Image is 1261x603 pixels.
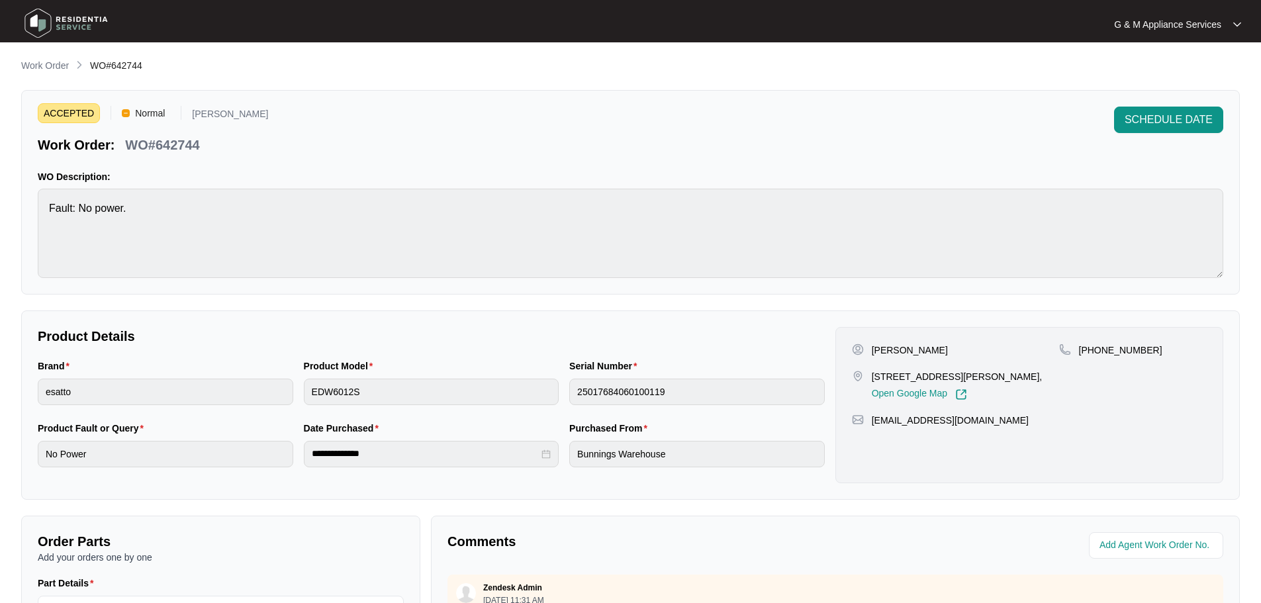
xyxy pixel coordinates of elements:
[19,59,71,73] a: Work Order
[852,344,864,355] img: user-pin
[955,389,967,400] img: Link-External
[122,109,130,117] img: Vercel Logo
[38,136,115,154] p: Work Order:
[304,359,379,373] label: Product Model
[304,422,384,435] label: Date Purchased
[38,379,293,405] input: Brand
[38,359,75,373] label: Brand
[20,3,113,43] img: residentia service logo
[852,370,864,382] img: map-pin
[125,136,199,154] p: WO#642744
[569,441,825,467] input: Purchased From
[38,441,293,467] input: Product Fault or Query
[90,60,142,71] span: WO#642744
[447,532,826,551] p: Comments
[1099,537,1215,553] input: Add Agent Work Order No.
[872,370,1043,383] p: [STREET_ADDRESS][PERSON_NAME],
[569,422,653,435] label: Purchased From
[569,379,825,405] input: Serial Number
[38,532,404,551] p: Order Parts
[192,109,268,123] p: [PERSON_NAME]
[872,414,1029,427] p: [EMAIL_ADDRESS][DOMAIN_NAME]
[38,551,404,564] p: Add your orders one by one
[1079,344,1162,357] p: [PHONE_NUMBER]
[38,327,825,346] p: Product Details
[38,103,100,123] span: ACCEPTED
[130,103,170,123] span: Normal
[1114,107,1223,133] button: SCHEDULE DATE
[456,583,476,603] img: user.svg
[1125,112,1213,128] span: SCHEDULE DATE
[1233,21,1241,28] img: dropdown arrow
[483,582,542,593] p: Zendesk Admin
[1114,18,1221,31] p: G & M Appliance Services
[852,414,864,426] img: map-pin
[38,170,1223,183] p: WO Description:
[21,59,69,72] p: Work Order
[569,359,642,373] label: Serial Number
[872,389,967,400] a: Open Google Map
[38,189,1223,278] textarea: Fault: No power.
[38,422,149,435] label: Product Fault or Query
[1059,344,1071,355] img: map-pin
[312,447,539,461] input: Date Purchased
[304,379,559,405] input: Product Model
[38,577,99,590] label: Part Details
[872,344,948,357] p: [PERSON_NAME]
[74,60,85,70] img: chevron-right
